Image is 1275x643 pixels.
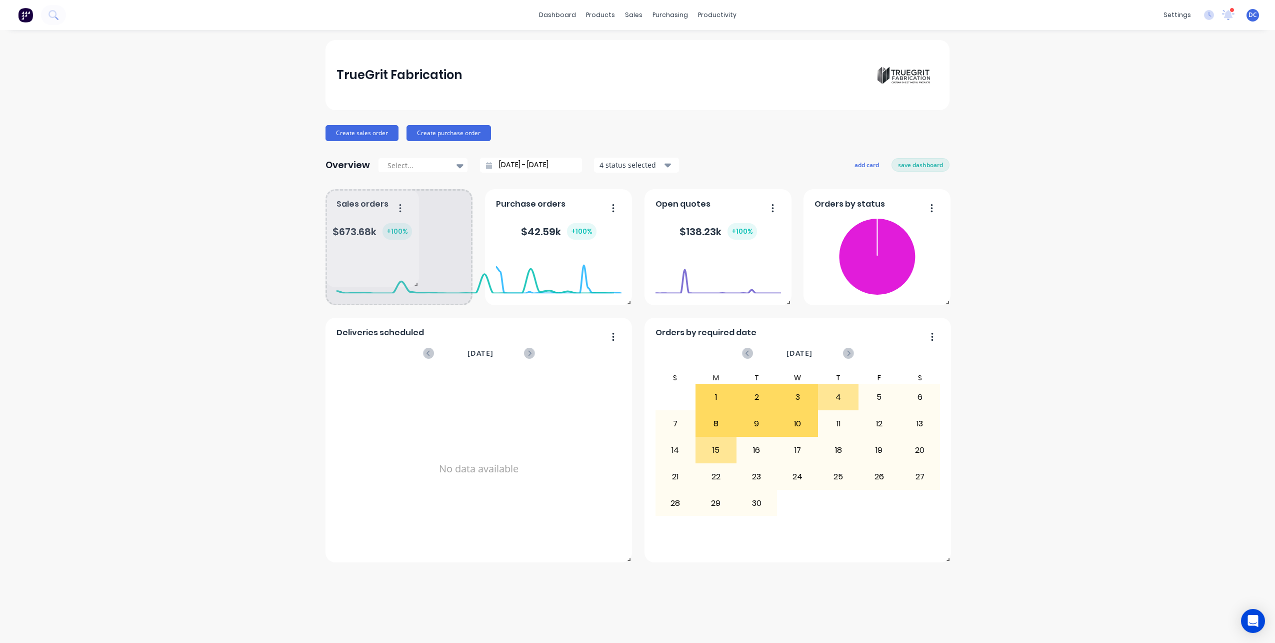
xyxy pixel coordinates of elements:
button: Create sales order [325,125,398,141]
div: 1 [696,385,736,410]
button: 4 status selected [594,158,679,173]
div: Overview [325,155,370,175]
div: + 100 % [727,223,757,240]
div: 4 status selected [599,160,662,170]
div: 21 [655,464,695,489]
div: sales [620,8,647,23]
div: 3 [777,385,817,410]
div: 2 [737,385,777,410]
div: T [736,372,777,384]
div: W [777,372,818,384]
span: Open quotes [655,198,710,210]
div: T [818,372,859,384]
div: 17 [777,438,817,463]
div: 30 [737,491,777,516]
div: 16 [737,438,777,463]
div: 15 [696,438,736,463]
div: settings [1158,8,1196,23]
div: 18 [818,438,858,463]
div: 6 [900,385,940,410]
button: save dashboard [891,158,949,171]
div: M [695,372,736,384]
div: 13 [900,411,940,436]
div: 14 [655,438,695,463]
button: Create purchase order [406,125,491,141]
div: 24 [777,464,817,489]
div: 26 [859,464,899,489]
div: S [899,372,940,384]
div: 4 [818,385,858,410]
div: products [581,8,620,23]
img: Factory [18,8,33,23]
div: 11 [818,411,858,436]
div: + 100 % [567,223,596,240]
a: dashboard [534,8,581,23]
div: 28 [655,491,695,516]
div: 22 [696,464,736,489]
span: [DATE] [786,348,812,359]
div: 20 [900,438,940,463]
div: S [655,372,696,384]
div: 27 [900,464,940,489]
div: 19 [859,438,899,463]
span: Deliveries scheduled [336,327,424,339]
div: 5 [859,385,899,410]
div: $ 42.59k [521,223,596,240]
span: DC [1248,11,1257,20]
div: 8 [696,411,736,436]
img: TrueGrit Fabrication [868,40,938,110]
div: 10 [777,411,817,436]
div: 23 [737,464,777,489]
div: 12 [859,411,899,436]
div: Open Intercom Messenger [1241,609,1265,633]
div: TrueGrit Fabrication [336,65,462,85]
button: add card [848,158,885,171]
span: Purchase orders [496,198,565,210]
div: F [858,372,899,384]
div: 7 [655,411,695,436]
div: 9 [737,411,777,436]
span: [DATE] [467,348,493,359]
span: Orders by status [814,198,885,210]
div: 25 [818,464,858,489]
div: productivity [693,8,741,23]
div: 29 [696,491,736,516]
div: purchasing [647,8,693,23]
div: No data available [336,372,621,566]
div: $ 138.23k [679,223,757,240]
